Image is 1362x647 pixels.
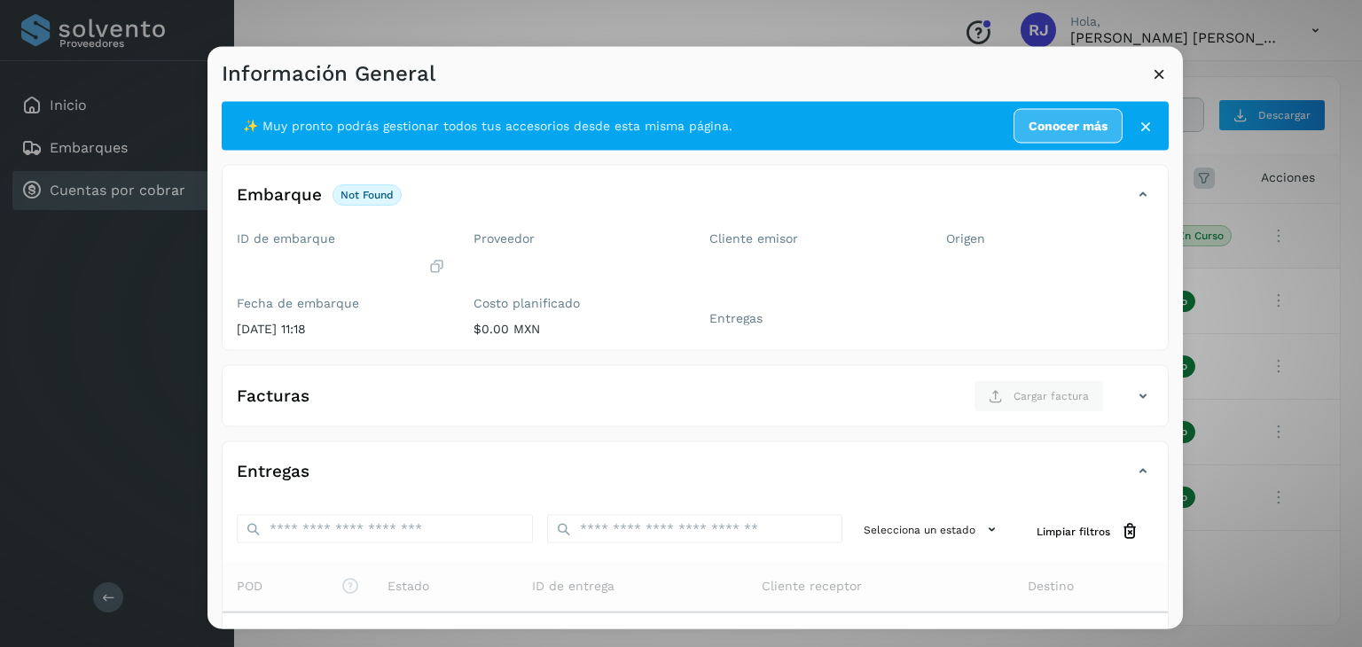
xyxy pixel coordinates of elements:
[223,180,1168,224] div: Embarquenot found
[1014,109,1123,144] a: Conocer más
[237,295,445,310] label: Fecha de embarque
[237,231,445,246] label: ID de embarque
[974,380,1104,412] button: Cargar factura
[532,577,614,596] span: ID de entrega
[1022,515,1154,548] button: Limpiar filtros
[474,295,682,310] label: Costo planificado
[223,456,1168,501] div: Entregas
[857,515,1008,544] button: Selecciona un estado
[1037,523,1110,539] span: Limpiar filtros
[340,188,394,200] p: not found
[237,184,322,205] h4: Embarque
[237,461,309,481] h4: Entregas
[237,577,359,596] span: POD
[237,321,445,336] p: [DATE] 11:18
[709,310,918,325] label: Entregas
[762,577,862,596] span: Cliente receptor
[223,380,1168,426] div: FacturasCargar factura
[946,231,1155,246] label: Origen
[237,386,309,406] h4: Facturas
[709,231,918,246] label: Cliente emisor
[1028,577,1074,596] span: Destino
[1014,388,1089,404] span: Cargar factura
[387,577,429,596] span: Estado
[474,231,682,246] label: Proveedor
[474,321,682,336] p: $0.00 MXN
[243,117,732,136] span: ✨ Muy pronto podrás gestionar todos tus accesorios desde esta misma página.
[222,61,435,87] h3: Información General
